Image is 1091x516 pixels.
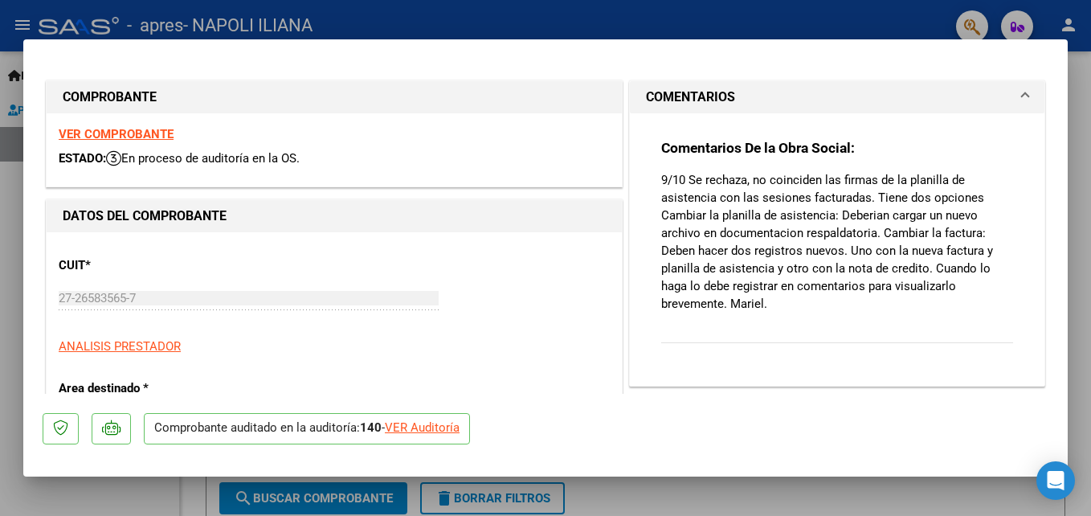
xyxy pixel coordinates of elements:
p: 9/10 Se rechaza, no coinciden las firmas de la planilla de asistencia con las sesiones facturadas... [661,171,1013,313]
p: CUIT [59,256,224,275]
strong: Comentarios De la Obra Social: [661,140,855,156]
strong: 140 [360,420,382,435]
span: ANALISIS PRESTADOR [59,339,181,354]
strong: DATOS DEL COMPROBANTE [63,208,227,223]
p: Area destinado * [59,379,224,398]
div: VER Auditoría [385,419,460,437]
strong: COMPROBANTE [63,89,157,104]
div: Open Intercom Messenger [1036,461,1075,500]
div: COMENTARIOS [630,113,1044,386]
span: ESTADO: [59,151,106,166]
a: VER COMPROBANTE [59,127,174,141]
mat-expansion-panel-header: COMENTARIOS [630,81,1044,113]
p: Comprobante auditado en la auditoría: - [144,413,470,444]
span: En proceso de auditoría en la OS. [106,151,300,166]
h1: COMENTARIOS [646,88,735,107]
